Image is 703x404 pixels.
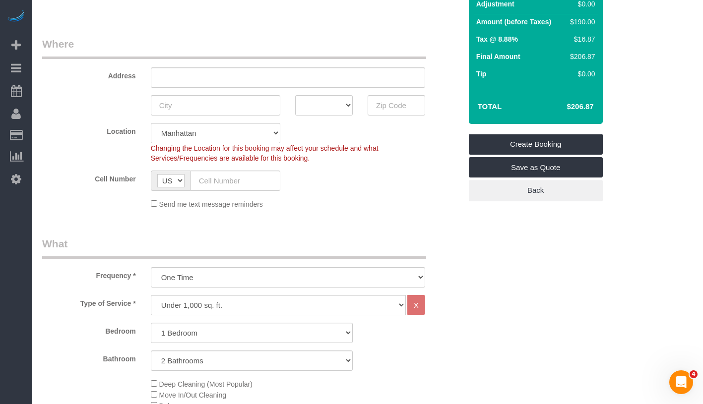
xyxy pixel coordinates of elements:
[191,171,281,191] input: Cell Number
[669,370,693,394] iframe: Intercom live chat
[566,34,595,44] div: $16.87
[566,17,595,27] div: $190.00
[469,180,603,201] a: Back
[42,236,426,259] legend: What
[35,171,143,184] label: Cell Number
[35,123,143,136] label: Location
[35,350,143,364] label: Bathroom
[151,95,281,115] input: City
[566,52,595,61] div: $206.87
[42,37,426,59] legend: Where
[476,17,551,27] label: Amount (before Taxes)
[35,323,143,336] label: Bedroom
[151,144,379,162] span: Changing the Location for this booking may affect your schedule and what Services/Frequencies are...
[6,10,26,24] img: Automaid Logo
[690,370,698,378] span: 4
[469,157,603,178] a: Save as Quote
[478,102,502,111] strong: Total
[537,103,593,111] h4: $206.87
[476,69,487,79] label: Tip
[476,34,518,44] label: Tax @ 8.88%
[368,95,425,115] input: Zip Code
[159,200,263,208] span: Send me text message reminders
[35,295,143,308] label: Type of Service *
[159,391,226,399] span: Move In/Out Cleaning
[566,69,595,79] div: $0.00
[159,380,253,388] span: Deep Cleaning (Most Popular)
[35,267,143,281] label: Frequency *
[476,52,520,61] label: Final Amount
[469,134,603,155] a: Create Booking
[35,67,143,81] label: Address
